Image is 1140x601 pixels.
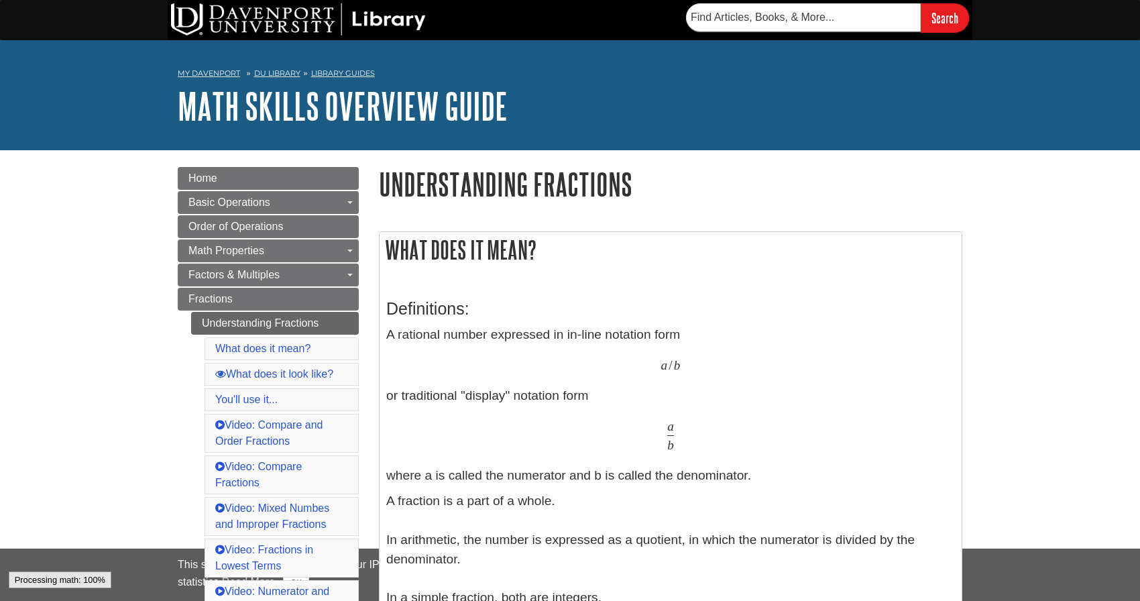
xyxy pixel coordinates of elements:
h1: Understanding Fractions [379,167,962,201]
span: Basic Operations [188,197,270,208]
a: Video: Compare Fractions [215,461,302,488]
span: Math Properties [188,245,264,256]
input: Search [921,3,969,32]
a: What does it mean? [215,343,310,354]
span: Home [188,172,217,184]
h2: What does it mean? [380,232,962,268]
span: a [667,419,674,434]
a: Library Guides [311,68,375,78]
a: Math Skills Overview Guide [178,85,508,127]
nav: breadcrumb [178,64,962,86]
a: Basic Operations [178,191,359,214]
div: Processing math: 100% [9,571,111,588]
span: Factors & Multiples [188,269,280,280]
a: Factors & Multiples [178,264,359,286]
a: What does it look like? [215,368,333,380]
a: You'll use it... [215,394,278,405]
a: Home [178,167,359,190]
a: Video: Compare and Order Fractions [215,419,323,447]
span: b [667,437,674,453]
span: Order of Operations [188,221,283,232]
a: Order of Operations [178,215,359,238]
a: Understanding Fractions [191,312,359,335]
a: Fractions [178,288,359,311]
img: DU Library [171,3,426,36]
span: a [661,358,668,373]
h3: Definitions: [386,299,955,319]
a: Video: Mixed Numbes and Improper Fractions [215,502,329,530]
span: Fractions [188,293,233,305]
a: My Davenport [178,68,240,79]
a: Video: Fractions in Lowest Terms [215,544,313,571]
p: A rational number expressed in in-line notation form or traditional "display" notation form where... [386,325,955,485]
input: Find Articles, Books, & More... [686,3,921,32]
form: Searches DU Library's articles, books, and more [686,3,969,32]
span: / [669,358,672,373]
a: Math Properties [178,239,359,262]
span: b [674,358,681,373]
a: DU Library [254,68,300,78]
